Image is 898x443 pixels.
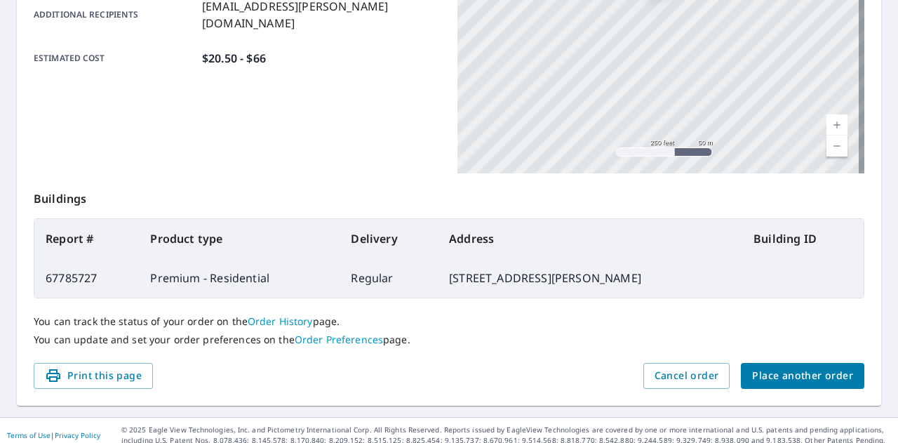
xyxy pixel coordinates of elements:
[340,258,438,298] td: Regular
[655,367,719,385] span: Cancel order
[45,367,142,385] span: Print this page
[139,219,340,258] th: Product type
[248,315,313,328] a: Order History
[742,219,864,258] th: Building ID
[202,50,266,67] p: $20.50 - $66
[34,173,864,218] p: Buildings
[826,135,847,157] a: Current Level 17, Zoom Out
[7,430,51,440] a: Terms of Use
[139,258,340,298] td: Premium - Residential
[438,258,742,298] td: [STREET_ADDRESS][PERSON_NAME]
[34,219,139,258] th: Report #
[340,219,438,258] th: Delivery
[7,431,100,439] p: |
[34,333,864,346] p: You can update and set your order preferences on the page.
[34,363,153,389] button: Print this page
[752,367,853,385] span: Place another order
[643,363,730,389] button: Cancel order
[34,50,196,67] p: Estimated cost
[826,114,847,135] a: Current Level 17, Zoom In
[34,315,864,328] p: You can track the status of your order on the page.
[34,258,139,298] td: 67785727
[55,430,100,440] a: Privacy Policy
[438,219,742,258] th: Address
[295,333,383,346] a: Order Preferences
[741,363,864,389] button: Place another order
